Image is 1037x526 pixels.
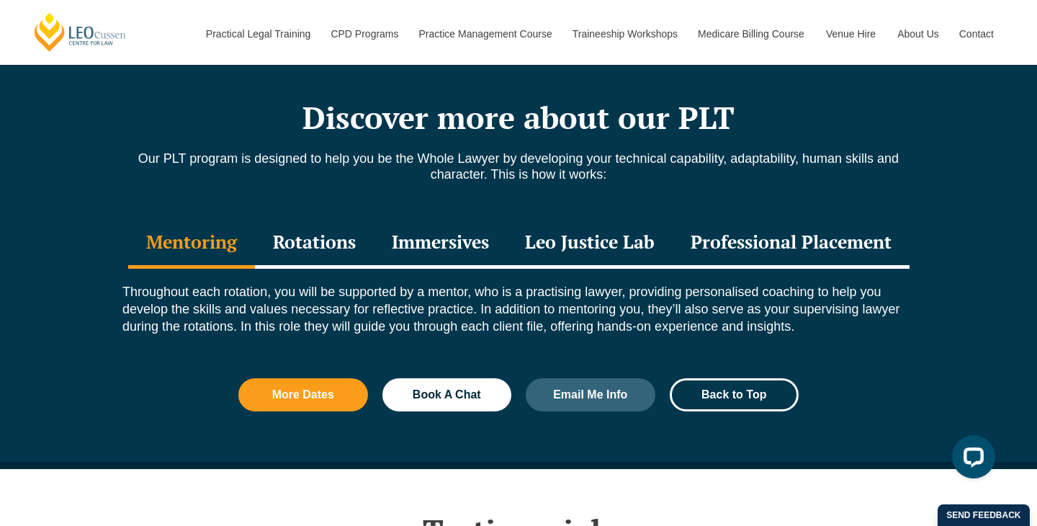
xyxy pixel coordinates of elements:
a: Medicare Billing Course [687,3,815,65]
a: About Us [886,3,948,65]
div: Professional Placement [673,218,910,269]
a: More Dates [238,378,368,411]
p: Our PLT program is designed to help you be the Whole Lawyer by developing your technical capabili... [108,151,929,182]
a: Back to Top [670,378,799,411]
a: Email Me Info [526,378,655,411]
p: Throughout each rotation, you will be supported by a mentor, who is a practising lawyer, providin... [122,283,915,335]
div: Leo Justice Lab [507,218,673,269]
div: Rotations [255,218,374,269]
span: Book A Chat [413,389,481,401]
a: Practice Management Course [408,3,562,65]
a: Practical Legal Training [195,3,320,65]
a: Book A Chat [382,378,512,411]
iframe: LiveChat chat widget [941,429,1001,490]
span: Email Me Info [553,389,627,401]
a: Contact [948,3,1005,65]
div: Mentoring [128,218,255,269]
a: Traineeship Workshops [562,3,687,65]
span: More Dates [272,389,334,401]
a: CPD Programs [320,3,408,65]
a: [PERSON_NAME] Centre for Law [32,12,128,53]
a: Venue Hire [815,3,886,65]
h2: Discover more about our PLT [108,99,929,135]
span: Back to Top [701,389,766,401]
div: Immersives [374,218,507,269]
